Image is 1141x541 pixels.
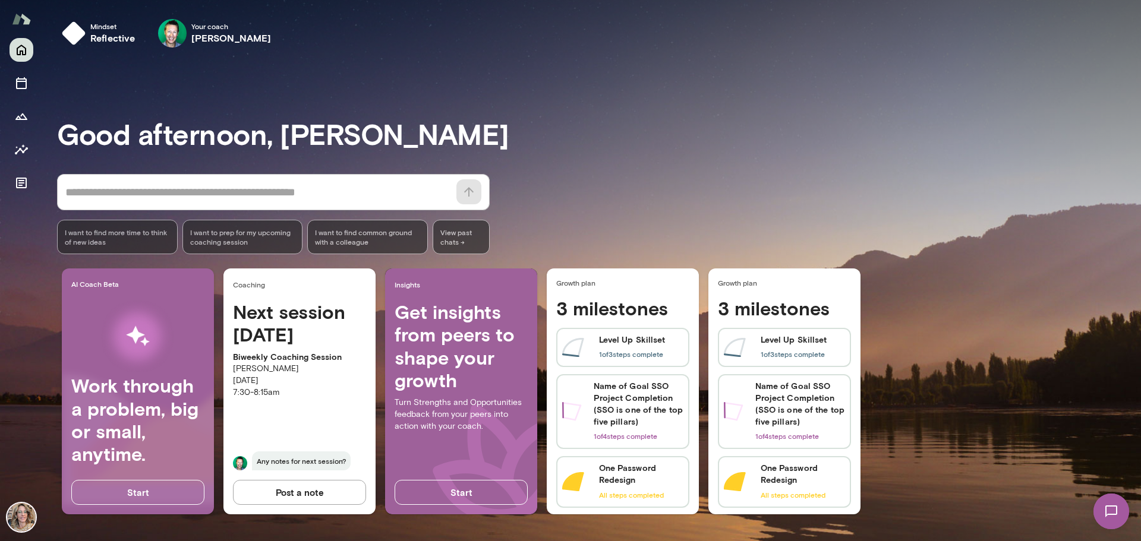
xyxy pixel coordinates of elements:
[10,71,33,95] button: Sessions
[191,31,272,45] h6: [PERSON_NAME]
[233,456,247,470] img: Brian
[233,280,371,289] span: Coaching
[594,432,657,440] span: 1 of 4 steps complete
[233,480,366,505] button: Post a note
[233,300,366,346] h4: Next session [DATE]
[556,297,689,324] h4: 3 milestones
[7,503,36,531] img: Barb Adams
[252,451,351,470] span: Any notes for next session?
[71,480,204,505] button: Start
[65,227,170,246] span: I want to find more time to think of new ideas
[158,19,187,48] img: Brian Lawrence
[395,280,532,289] span: Insights
[761,334,827,346] h6: Level Up Skillset
[12,8,31,30] img: Mento
[599,462,683,486] h6: One Password Redesign
[556,278,694,287] span: Growth plan
[62,21,86,45] img: mindset
[233,351,366,363] p: Biweekly Coaching Session
[307,220,428,254] div: I want to find common ground with a colleague
[761,491,825,499] span: All steps completed
[761,462,845,486] h6: One Password Redesign
[755,380,845,428] h6: Name of Goal SSO Project Completion (SSO is one of the top five pillars)
[182,220,303,254] div: I want to prep for my upcoming coaching session
[85,299,191,374] img: AI Workflows
[57,220,178,254] div: I want to find more time to think of new ideas
[718,278,856,287] span: Growth plan
[71,374,204,466] h4: Work through a problem, big or small, anytime.
[10,138,33,162] button: Insights
[594,380,683,428] h6: Name of Goal SSO Project Completion (SSO is one of the top five pillars)
[10,38,33,62] button: Home
[395,480,528,505] button: Start
[90,31,135,45] h6: reflective
[57,14,145,52] button: Mindsetreflective
[71,279,209,289] span: AI Coach Beta
[10,105,33,128] button: Growth Plan
[233,375,366,387] p: [DATE]
[57,117,1141,150] h3: Good afternoon, [PERSON_NAME]
[599,491,664,499] span: All steps completed
[599,334,666,346] h6: Level Up Skillset
[755,432,819,440] span: 1 of 4 steps complete
[395,300,528,392] h4: Get insights from peers to shape your growth
[718,297,851,324] h4: 3 milestones
[395,397,528,432] p: Turn Strengths and Opportunities feedback from your peers into action with your coach.
[233,387,366,398] p: 7:30 - 8:15am
[433,220,490,254] span: View past chats ->
[233,363,366,375] p: [PERSON_NAME]
[150,14,280,52] div: Brian LawrenceYour coach[PERSON_NAME]
[599,350,663,358] span: 1 of 3 steps complete
[190,227,295,246] span: I want to prep for my upcoming coaching session
[761,350,825,358] span: 1 of 3 steps complete
[315,227,420,246] span: I want to find common ground with a colleague
[191,21,272,31] span: Your coach
[10,171,33,195] button: Documents
[90,21,135,31] span: Mindset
